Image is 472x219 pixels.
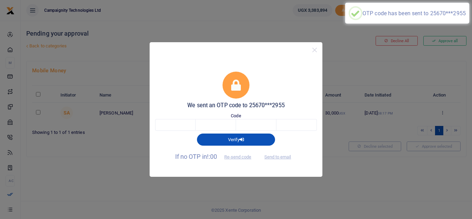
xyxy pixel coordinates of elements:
button: Verify [197,134,275,145]
span: !:00 [207,153,217,160]
label: Code [231,112,241,119]
span: If no OTP in [175,153,257,160]
div: OTP code has been sent to 25670***2955 [362,10,466,17]
h5: We sent an OTP code to 25670***2955 [155,102,317,109]
button: Close [310,45,320,55]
